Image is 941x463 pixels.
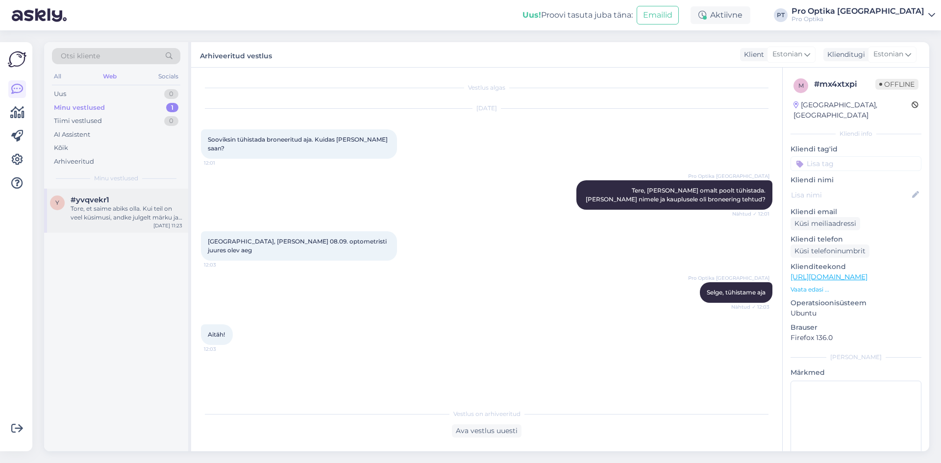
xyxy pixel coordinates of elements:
div: Web [101,70,119,83]
span: [GEOGRAPHIC_DATA], [PERSON_NAME] 08.09. optometristi juures olev aeg [208,238,388,254]
span: Selge, tühistame aja [707,289,766,296]
div: [DATE] 11:23 [153,222,182,229]
div: All [52,70,63,83]
div: Pro Optika [792,15,924,23]
label: Arhiveeritud vestlus [200,48,272,61]
p: Kliendi telefon [791,234,921,244]
img: Askly Logo [8,50,26,69]
input: Lisa nimi [791,190,910,200]
span: Estonian [873,49,903,60]
div: 1 [166,103,178,113]
div: [PERSON_NAME] [791,353,921,362]
p: Brauser [791,322,921,333]
span: Offline [875,79,918,90]
input: Lisa tag [791,156,921,171]
button: Emailid [637,6,679,24]
div: Klienditugi [823,49,865,60]
div: PT [774,8,788,22]
div: AI Assistent [54,130,90,140]
span: Nähtud ✓ 12:01 [732,210,769,218]
span: 12:03 [204,261,241,268]
div: Arhiveeritud [54,157,94,167]
div: Aktiivne [691,6,750,24]
p: Klienditeekond [791,262,921,272]
div: Tiimi vestlused [54,116,102,126]
div: Küsi meiliaadressi [791,217,860,230]
div: Ava vestlus uuesti [452,424,521,438]
div: Proovi tasuta juba täna: [522,9,633,21]
span: Minu vestlused [94,174,138,183]
span: #yvqvekr1 [71,195,109,204]
p: Firefox 136.0 [791,333,921,343]
p: Kliendi tag'id [791,144,921,154]
span: Pro Optika [GEOGRAPHIC_DATA] [688,274,769,282]
div: Kõik [54,143,68,153]
div: Socials [156,70,180,83]
div: Kliendi info [791,129,921,138]
div: # mx4xtxpi [814,78,875,90]
span: Vestlus on arhiveeritud [453,410,520,418]
div: Pro Optika [GEOGRAPHIC_DATA] [792,7,924,15]
span: m [798,82,804,89]
span: Tere, [PERSON_NAME] omalt poolt tühistada. [PERSON_NAME] nimele ja kauplusele oli broneering tehtud? [586,187,767,203]
div: Küsi telefoninumbrit [791,244,869,258]
div: 0 [164,116,178,126]
div: Uus [54,89,66,99]
span: Otsi kliente [61,51,100,61]
div: Tore, et saime abiks olla. Kui teil on veel küsimusi, andke julgelt märku ja aitame hea meelega. [71,204,182,222]
a: Pro Optika [GEOGRAPHIC_DATA]Pro Optika [792,7,935,23]
span: Estonian [772,49,802,60]
span: Aitäh! [208,331,225,338]
span: y [55,199,59,206]
p: Ubuntu [791,308,921,318]
span: Nähtud ✓ 12:03 [731,303,769,311]
span: Pro Optika [GEOGRAPHIC_DATA] [688,172,769,180]
div: Klient [740,49,764,60]
div: Vestlus algas [201,83,772,92]
span: Sooviksin tühistada broneeritud aja. Kuidas [PERSON_NAME] saan? [208,136,389,152]
div: [GEOGRAPHIC_DATA], [GEOGRAPHIC_DATA] [793,100,912,121]
p: Operatsioonisüsteem [791,298,921,308]
p: Kliendi nimi [791,175,921,185]
div: [DATE] [201,104,772,113]
span: 12:01 [204,159,241,167]
div: 0 [164,89,178,99]
p: Vaata edasi ... [791,285,921,294]
span: 12:03 [204,345,241,353]
a: [URL][DOMAIN_NAME] [791,272,867,281]
div: Minu vestlused [54,103,105,113]
b: Uus! [522,10,541,20]
p: Kliendi email [791,207,921,217]
p: Märkmed [791,367,921,378]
